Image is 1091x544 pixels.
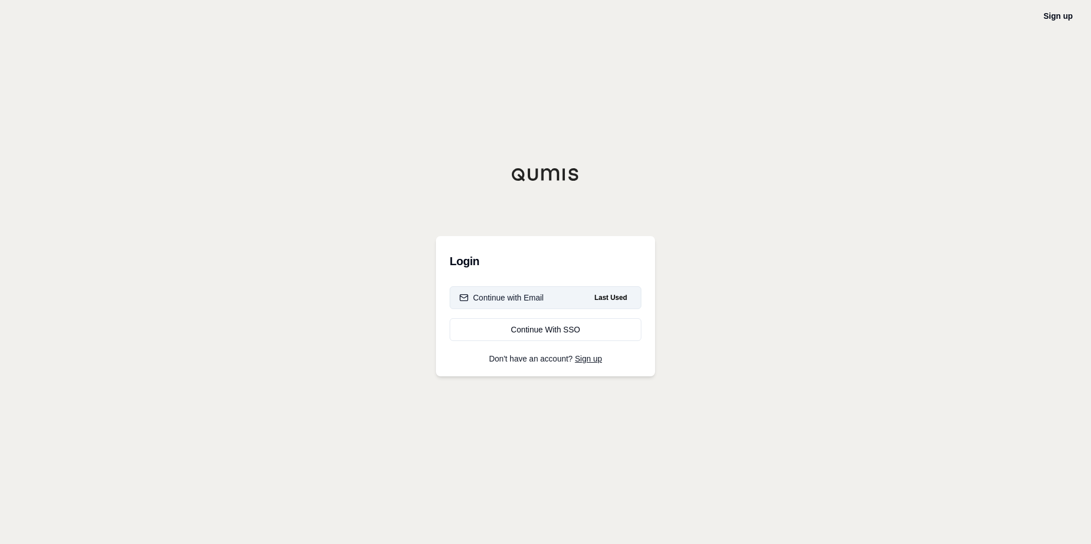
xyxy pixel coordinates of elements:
[1044,11,1073,21] a: Sign up
[459,292,544,303] div: Continue with Email
[450,318,641,341] a: Continue With SSO
[511,168,580,181] img: Qumis
[450,250,641,273] h3: Login
[575,354,602,363] a: Sign up
[590,291,632,305] span: Last Used
[459,324,632,335] div: Continue With SSO
[450,355,641,363] p: Don't have an account?
[450,286,641,309] button: Continue with EmailLast Used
